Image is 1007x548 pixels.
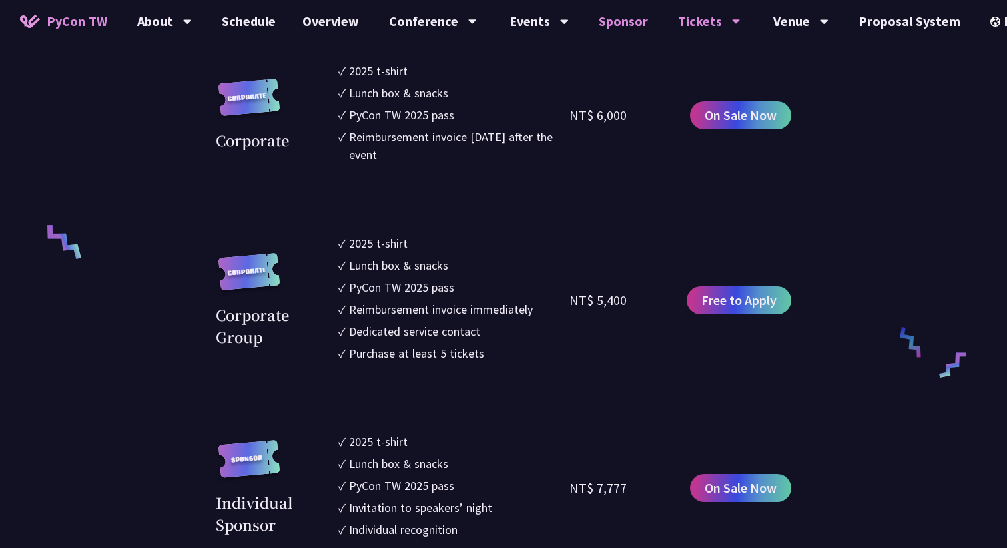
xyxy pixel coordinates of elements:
li: ✓ [338,499,569,517]
div: 2025 t-shirt [349,433,408,451]
div: NT$ 6,000 [569,105,627,125]
li: ✓ [338,433,569,451]
div: PyCon TW 2025 pass [349,278,454,296]
a: On Sale Now [690,101,791,129]
div: Corporate [216,129,289,151]
li: ✓ [338,106,569,124]
div: Lunch box & snacks [349,84,448,102]
li: ✓ [338,234,569,252]
div: PyCon TW 2025 pass [349,477,454,495]
div: NT$ 5,400 [569,290,627,310]
div: Invitation to speakers’ night [349,499,492,517]
img: corporate.a587c14.svg [216,253,282,304]
a: PyCon TW [7,5,121,38]
div: Purchase at least 5 tickets [349,344,484,362]
img: Locale Icon [990,17,1004,27]
li: ✓ [338,477,569,495]
li: ✓ [338,322,569,340]
div: Corporate Group [216,304,332,348]
li: ✓ [338,344,569,362]
div: 2025 t-shirt [349,234,408,252]
span: On Sale Now [705,105,777,125]
li: ✓ [338,256,569,274]
li: ✓ [338,521,569,539]
li: ✓ [338,278,569,296]
div: Reimbursement invoice [DATE] after the event [349,128,569,164]
div: Lunch box & snacks [349,256,448,274]
div: Individual Sponsor [216,491,332,535]
span: On Sale Now [705,478,777,498]
li: ✓ [338,455,569,473]
span: PyCon TW [47,11,107,31]
div: Reimbursement invoice immediately [349,300,533,318]
li: ✓ [338,62,569,80]
a: Free to Apply [687,286,791,314]
div: PyCon TW 2025 pass [349,106,454,124]
li: ✓ [338,128,569,164]
li: ✓ [338,84,569,102]
li: ✓ [338,300,569,318]
a: On Sale Now [690,474,791,502]
span: Free to Apply [701,290,777,310]
div: NT$ 7,777 [569,478,627,498]
div: Lunch box & snacks [349,455,448,473]
div: Individual recognition [349,521,458,539]
img: corporate.a587c14.svg [216,79,282,130]
div: 2025 t-shirt [349,62,408,80]
img: Home icon of PyCon TW 2025 [20,15,40,28]
div: Dedicated service contact [349,322,480,340]
img: sponsor.43e6a3a.svg [216,440,282,491]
